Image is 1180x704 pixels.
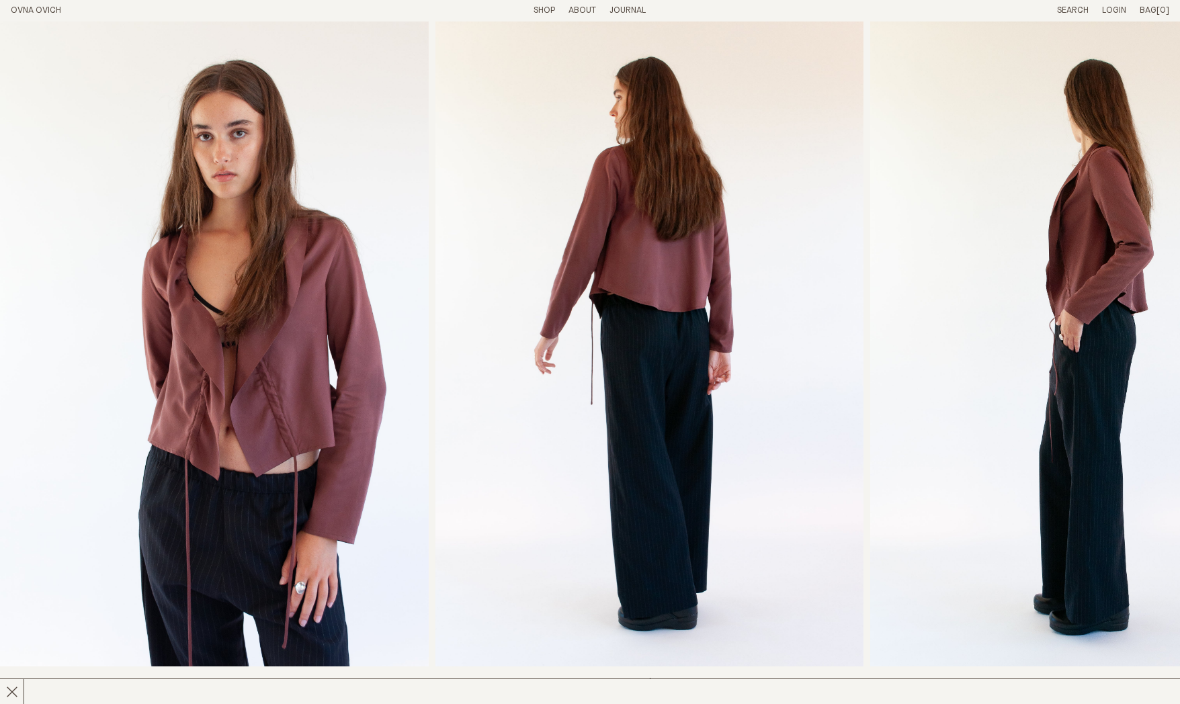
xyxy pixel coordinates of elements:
a: Shop [534,6,555,15]
h2: Shall We Blouse [11,677,292,697]
a: Search [1057,6,1089,15]
span: Bag [1140,6,1156,15]
span: [0] [1156,6,1169,15]
a: Home [11,6,61,15]
img: Shall We Blouse [435,21,863,666]
a: Journal [609,6,646,15]
summary: About [568,5,596,17]
a: Login [1102,6,1126,15]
